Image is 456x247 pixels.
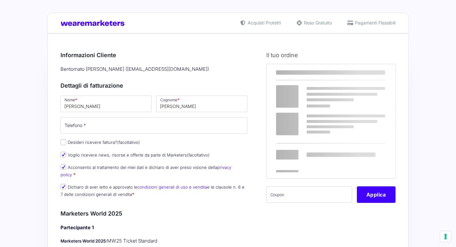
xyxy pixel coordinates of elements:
span: Acquisti Protetti [246,19,281,26]
a: condizioni generali di uso e vendita [137,184,207,190]
label: Desideri ricevere fattura? [60,140,140,145]
th: Subtotale [266,107,341,127]
input: Acconsento al trattamento dei miei dati e dichiaro di aver preso visione dellaprivacy policy [60,164,66,170]
h3: Dettagli di fatturazione [60,81,247,90]
button: Applica [357,186,396,203]
td: Marketers World 2025 - MW25 Ticket Standard [266,81,341,107]
input: Voglio ricevere news, risorse e offerte da parte di Marketers(facoltativo) [60,152,66,157]
input: Cognome * [156,96,247,112]
div: Bentornato [PERSON_NAME] ( [EMAIL_ADDRESS][DOMAIN_NAME] ) [58,64,250,75]
p: MW25 Ticket Standard [60,237,247,245]
th: Subtotale [340,64,396,81]
button: Le tue preferenze relative al consenso per le tecnologie di tracciamento [440,231,451,242]
label: Dichiaro di aver letto e approvato le e le clausole n. 6 e 7 delle condizioni generali di vendita [60,184,244,197]
input: Telefono * [60,117,247,134]
span: Pagamenti Flessibili [353,19,396,26]
input: Desideri ricevere fattura?(facoltativo) [60,139,66,145]
span: (facoltativo) [117,140,140,145]
label: Acconsento al trattamento dei miei dati e dichiaro di aver preso visione della [60,165,231,177]
h4: Partecipante 1 [60,224,247,231]
input: Coupon [266,186,352,203]
span: (facoltativo) [187,152,210,157]
h3: Il tuo ordine [266,51,396,59]
span: Reso Gratuito [302,19,332,26]
th: Totale [266,127,341,178]
th: Prodotto [266,64,341,81]
label: Voglio ricevere news, risorse e offerte da parte di Marketers [60,152,210,157]
input: Dichiaro di aver letto e approvato lecondizioni generali di uso e venditae le clausole n. 6 e 7 d... [60,184,66,190]
input: Nome * [60,96,152,112]
strong: Marketers World 2025: [60,238,107,244]
h3: Informazioni Cliente [60,51,247,59]
h3: Marketers World 2025 [60,209,247,218]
